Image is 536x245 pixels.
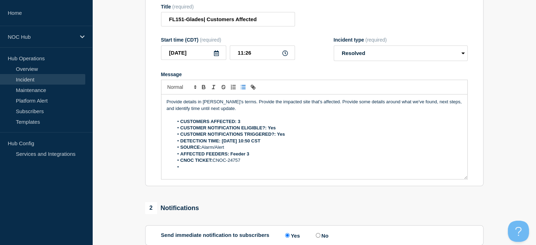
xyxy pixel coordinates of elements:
[230,45,295,60] input: HH:MM
[334,37,468,43] div: Incident type
[508,221,529,242] iframe: Help Scout Beacon - Open
[316,233,320,238] input: No
[173,144,462,151] li: Alarm/Alert
[334,45,468,61] select: Incident type
[228,83,238,91] button: Toggle ordered list
[145,202,199,214] div: Notifications
[200,37,221,43] span: (required)
[285,233,290,238] input: Yes
[365,37,387,43] span: (required)
[161,72,468,77] div: Message
[180,158,213,163] strong: CNOC TICKET:
[209,83,218,91] button: Toggle italic text
[180,131,285,137] strong: CUSTOMER NOTIFICATIONS TRIGGERED?: Yes
[248,83,258,91] button: Toggle link
[180,138,260,143] strong: DETECTION TIME: [DATE] 10:50 CST
[164,83,199,91] span: Font size
[8,34,75,40] p: NOC Hub
[161,232,270,239] p: Send immediate notification to subscribers
[161,45,226,60] input: YYYY-MM-DD
[167,99,462,112] p: Provide details in [PERSON_NAME]'s terms. Provide the impacted site that's affected. Provide some...
[180,151,249,157] strong: AFFECTED FEEDERS: Feeder 3
[172,4,194,10] span: (required)
[161,12,295,26] input: Title
[180,145,202,150] strong: SOURCE:
[161,94,467,179] div: Message
[283,232,300,239] label: Yes
[161,37,295,43] div: Start time (CDT)
[180,125,276,130] strong: CUSTOMER NOTIFICATION ELIGIBLE?: Yes
[314,232,328,239] label: No
[161,4,295,10] div: Title
[238,83,248,91] button: Toggle bulleted list
[180,119,240,124] strong: CUSTOMERS AFFECTED: 3
[218,83,228,91] button: Toggle strikethrough text
[199,83,209,91] button: Toggle bold text
[173,157,462,164] li: CNOC-24757
[161,232,468,239] div: Send immediate notification to subscribers
[145,202,157,214] span: 2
